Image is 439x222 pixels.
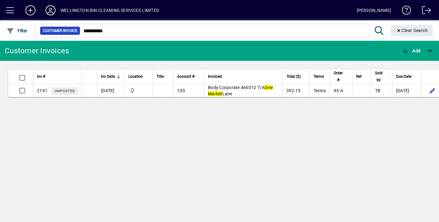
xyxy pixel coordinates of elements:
span: Terms [314,73,324,80]
div: Customer Invoices [5,46,69,56]
span: Filter [7,28,28,33]
a: Knowledge Base [397,1,411,22]
span: Body Corporate 466012 T/A Lane [208,85,273,96]
button: Filter [5,25,29,36]
div: Ref [356,73,367,80]
span: Due Date [396,73,411,80]
div: Inv # [37,73,77,80]
button: Add [20,5,40,16]
span: Inv # [37,73,45,80]
div: Due Date [396,73,417,80]
span: Location [128,73,143,80]
a: Logout [417,1,431,22]
td: [DATE] [392,84,421,97]
div: [PERSON_NAME] [357,5,391,15]
div: Inv Date [101,73,120,80]
em: Market [208,91,222,96]
em: One [265,85,273,90]
span: Customer Invoice [43,28,77,34]
span: Add [402,48,420,53]
div: WELLINGTON BIN CLEANING SERVICES LIMITED [61,5,159,15]
span: Account # [177,73,194,80]
span: Central [128,87,149,94]
button: Edit [427,86,437,96]
span: Inv Date [101,73,115,80]
span: Unposted [55,89,75,93]
span: Invoiced [208,73,222,80]
div: Location [128,73,149,80]
div: Account # [177,73,200,80]
button: Clear [391,25,433,36]
button: Profile [40,5,61,16]
span: Ref [356,73,362,80]
div: Sold by [375,70,388,83]
span: 2191 [37,88,47,93]
div: Order # [334,70,348,83]
span: 93-A [334,88,343,93]
span: Title [156,73,164,80]
span: Order # [334,70,343,83]
span: Terms [314,88,326,93]
span: 150 [177,88,185,93]
button: Add [400,45,422,56]
span: Clear Search [396,28,428,33]
td: [DATE] [97,84,124,97]
span: Sold by [375,70,383,83]
div: Total ($) [286,73,306,80]
span: Total ($) [287,73,301,80]
div: Title [156,73,169,80]
td: 392.15 [282,84,309,97]
span: TB [375,88,381,93]
div: Invoiced [208,73,278,80]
